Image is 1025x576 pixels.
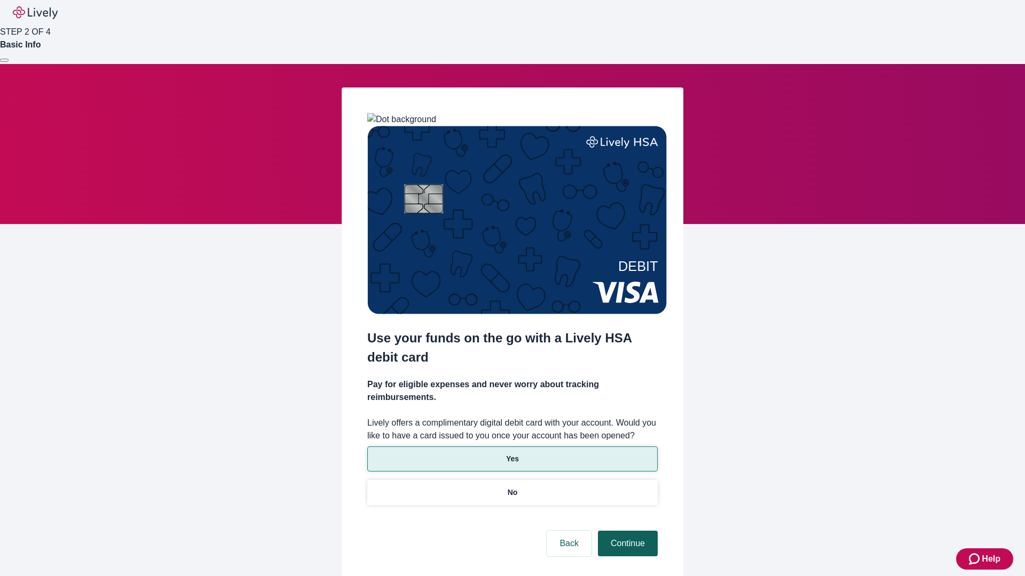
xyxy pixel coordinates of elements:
[367,480,658,505] button: No
[367,329,658,367] h2: Use your funds on the go with a Lively HSA debit card
[367,126,667,314] img: Debit card
[598,531,658,556] button: Continue
[367,446,658,471] button: Yes
[367,113,436,126] img: Dot background
[969,553,982,565] svg: Zendesk support icon
[506,453,519,465] p: Yes
[367,378,658,404] h4: Pay for eligible expenses and never worry about tracking reimbursements.
[982,553,1000,565] span: Help
[956,548,1013,570] button: Zendesk support iconHelp
[547,531,592,556] button: Back
[13,6,58,19] img: Lively
[508,487,518,498] p: No
[367,417,658,442] label: Lively offers a complimentary digital debit card with your account. Would you like to have a card...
